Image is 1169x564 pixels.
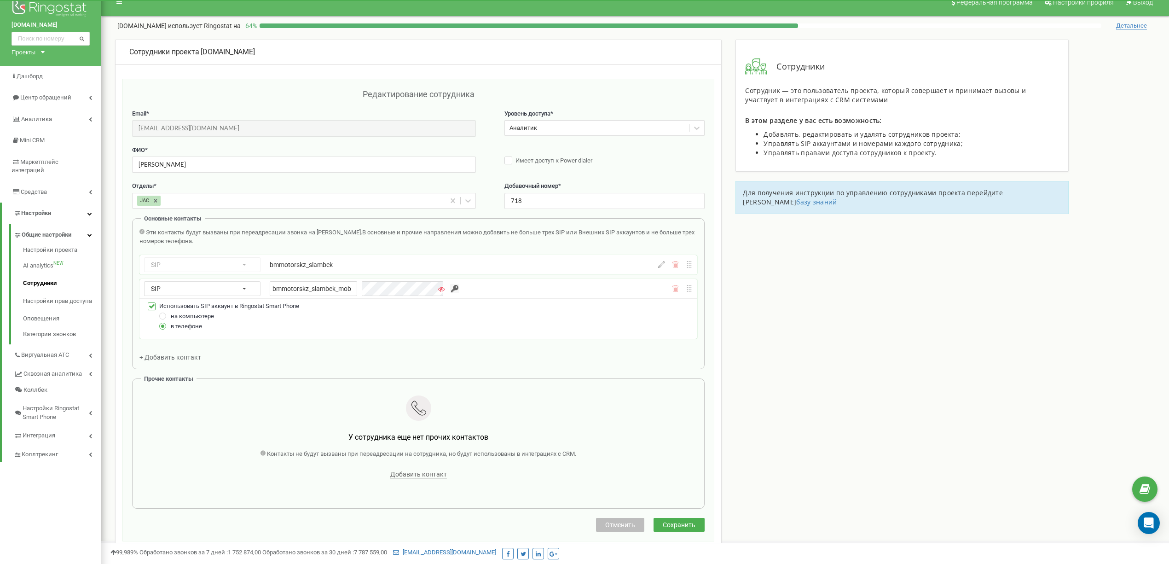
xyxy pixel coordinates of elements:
div: bmmotorskz_slambek [270,260,550,269]
input: Укажите добавочный номер [504,193,705,209]
span: Сотрудники [767,61,825,73]
span: Сквозная аналитика [23,370,82,378]
a: Настройки проекта [23,246,101,257]
span: Обработано звонков за 30 дней : [262,549,387,556]
a: AI analyticsNEW [23,257,101,275]
span: Email [132,110,146,117]
span: в телефоне [171,323,202,330]
p: [DOMAIN_NAME] [117,21,241,30]
p: 64 % [241,21,260,30]
span: Для получения инструкции по управлению сотрудниками проекта перейдите [PERSON_NAME] [743,188,1003,206]
a: Коллтрекинг [14,444,101,463]
span: Настройки Ringostat Smart Phone [23,404,89,421]
span: Редактирование сотрудника [363,89,475,99]
button: Отменить [596,518,644,532]
i: Показать/Скрыть пароль [438,286,445,292]
span: Сотрудник — это пользователь проекта, который совершает и принимает вызовы и участвует в интеграц... [745,86,1026,104]
span: У сотрудника еще нет прочих контактов [348,433,488,442]
a: Настройки прав доступа [23,292,101,310]
a: Коллбек [14,382,101,398]
span: В основные и прочие направления можно добавить не больше трех SIP или Внешних SIP аккаунтов и не ... [139,229,694,244]
span: ФИО [132,146,145,153]
div: SIPbmmotorskz_slambek [139,255,697,274]
span: Дашборд [17,73,43,80]
input: Введите Email [132,120,476,136]
div: JAC [137,196,150,206]
span: Добавить контакт [390,471,447,478]
input: Поиск по номеру [12,32,90,46]
span: использует Ringostat на [168,22,241,29]
input: Введите ФИО [132,157,476,173]
span: Управлять правами доступа сотрудников к проекту. [764,148,937,157]
a: Категории звонков [23,328,101,339]
a: Виртуальная АТС [14,344,101,363]
span: + Добавить контакт [139,354,201,361]
a: [EMAIL_ADDRESS][DOMAIN_NAME] [393,549,496,556]
span: Mini CRM [20,137,45,144]
span: Виртуальная АТС [21,351,69,360]
div: Проекты [12,48,35,57]
span: 99,989% [110,549,138,556]
span: на компьютере [171,313,214,320]
a: Сотрудники [23,274,101,292]
span: Отменить [605,521,635,529]
div: [DOMAIN_NAME] [129,47,707,58]
a: [DOMAIN_NAME] [12,21,90,29]
span: В этом разделе у вас есть возможность: [745,116,881,125]
span: Сотрудники проекта [129,47,199,56]
span: Уровень доступа [504,110,550,117]
span: Отделы [132,182,154,189]
span: Коллтрекинг [22,450,58,459]
span: Общие настройки [22,231,71,239]
span: Центр обращений [20,94,71,101]
a: Общие настройки [14,224,101,243]
span: Средства [21,188,47,195]
input: Сгенерируйте надежный пароль. Ringostat создаст пароль, соответствующий всем требованиям безопасн... [450,284,459,293]
a: Оповещения [23,310,101,328]
span: Сохранить [663,521,695,529]
span: Управлять SIP аккаунтами и номерами каждого сотрудника; [764,139,963,148]
span: Обработано звонков за 7 дней : [139,549,261,556]
span: Интеграция [23,431,55,440]
div: Open Intercom Messenger [1138,512,1160,534]
span: Маркетплейс интеграций [12,158,58,174]
a: базу знаний [796,198,837,206]
span: Коллбек [23,386,47,395]
a: Сквозная аналитика [14,363,101,382]
span: Настройки [21,209,51,216]
span: Контакты не будут вызваны при переадресации на сотрудника, но будут использованы в интеграциях с ... [267,450,576,457]
a: Настройки [2,203,101,224]
span: Использовать SIP аккаунт в Ringostat Smart Phone [159,302,299,309]
div: Аналитик [509,124,537,133]
span: Детальнее [1116,22,1147,29]
span: Добавлять, редактировать и удалять сотрудников проекта; [764,130,961,139]
span: Основные контакты [144,215,202,222]
a: Настройки Ringostat Smart Phone [14,398,101,425]
input: Введите имя SIP аккаунта [270,281,357,297]
a: Интеграция [14,425,101,444]
span: Добавочный номер [504,182,558,189]
u: 7 787 559,00 [354,549,387,556]
span: Прочие контакты [144,375,193,382]
button: Сохранить [654,518,705,532]
span: Имеет доступ к Power dialer [515,157,592,164]
button: Показать/Скрыть пароль [437,285,446,294]
span: SIP [151,285,161,292]
u: 1 752 874,00 [228,549,261,556]
span: Аналитика [21,116,52,122]
span: Эти контакты будут вызваны при переадресации звонка на [PERSON_NAME]. [146,229,362,236]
